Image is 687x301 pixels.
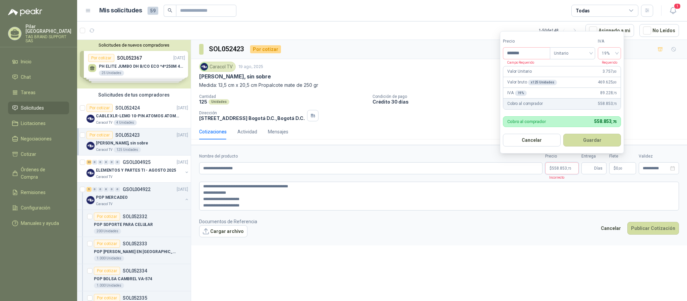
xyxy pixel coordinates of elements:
[613,70,617,73] span: ,00
[94,256,124,261] div: 1.000 Unidades
[99,6,142,15] h1: Mis solicitudes
[109,160,114,165] div: 0
[25,35,71,43] p: TAG BRAND SUPPORT SAS
[528,80,557,85] div: x 125 Unidades
[21,204,50,212] span: Configuración
[199,153,542,160] label: Nombre del producto
[115,160,120,165] div: 0
[667,5,679,17] button: 1
[507,68,532,75] p: Valor Unitario
[115,187,120,192] div: 0
[618,167,622,170] span: ,00
[123,187,151,192] p: GSOL004922
[8,186,69,199] a: Remisiones
[585,24,634,37] button: Asignado a mi
[21,89,36,96] span: Tareas
[598,79,617,85] span: 469.625
[177,186,188,193] p: [DATE]
[87,131,113,139] div: Por cotizar
[545,162,579,174] p: $558.853,75
[614,166,616,170] span: $
[639,24,679,37] button: No Leídos
[94,276,152,282] p: POP BOLSA CAMBREL VA-574
[552,166,571,170] span: 558.853
[503,59,534,65] p: Campo Requerido
[598,101,617,107] span: 558.853
[96,174,112,180] p: Caracol TV
[98,187,103,192] div: 0
[94,213,120,221] div: Por cotizar
[96,147,112,153] p: Caracol TV
[268,128,288,135] div: Mensajes
[109,187,114,192] div: 0
[373,99,684,105] p: Crédito 30 días
[8,8,42,16] img: Logo peakr
[8,55,69,68] a: Inicio
[96,120,112,125] p: Caracol TV
[123,160,151,165] p: GSOL004925
[21,189,46,196] span: Remisiones
[237,128,257,135] div: Actividad
[96,194,128,201] p: POP MERCADEO
[94,240,120,248] div: Por cotizar
[507,119,546,124] p: Cobro al comprador
[25,24,71,34] p: Pilar [GEOGRAPHIC_DATA]
[8,217,69,230] a: Manuales y ayuda
[77,210,191,237] a: Por cotizarSOL052332POP SOPORTE PARA CELULAR200 Unidades
[123,296,147,300] p: SOL052335
[77,40,191,88] div: Solicitudes de nuevos compradoresPor cotizarSOL052367[DATE] PH ELITE JUMBO DH B/CO ECO *4*250M 43...
[87,187,92,192] div: 5
[8,132,69,145] a: Negociaciones
[8,71,69,83] a: Chat
[199,218,257,225] p: Documentos de Referencia
[576,7,590,14] div: Todas
[507,101,542,107] p: Cobro al comprador
[373,94,684,99] p: Condición de pago
[87,158,189,180] a: 23 0 0 0 0 0 GSOL004925[DATE] Company LogoELEMENTOS Y PARTES TI - AGOSTO 2025Caracol TV
[87,104,113,112] div: Por cotizar
[199,225,247,237] button: Cargar archivo
[199,94,367,99] p: Cantidad
[598,59,617,65] p: Requerido
[563,134,621,146] button: Guardar
[199,99,207,105] p: 125
[598,38,621,45] label: IVA
[545,174,564,180] p: Incorrecto
[114,147,141,153] div: 125 Unidades
[104,160,109,165] div: 0
[94,229,121,234] div: 200 Unidades
[104,187,109,192] div: 0
[96,167,176,174] p: ELEMENTOS Y PARTES TI - AGOSTO 2025
[199,115,304,121] p: [STREET_ADDRESS] Bogotá D.C. , Bogotá D.C.
[8,86,69,99] a: Tareas
[123,214,147,219] p: SOL052332
[602,48,617,58] span: 19%
[209,99,229,105] div: Unidades
[503,38,550,45] label: Precio
[21,104,44,112] span: Solicitudes
[21,73,31,81] span: Chat
[96,140,148,146] p: [PERSON_NAME], sin sobre
[594,119,617,124] span: 558.853
[87,160,92,165] div: 23
[92,160,97,165] div: 0
[77,237,191,264] a: Por cotizarSOL052333POP [PERSON_NAME] EN [GEOGRAPHIC_DATA]1.000 Unidades
[77,101,191,128] a: Por cotizarSOL052424[DATE] Company LogoCABLE XLR-LEMO 10-PIN ATOMOS ATOMCAB016Caracol TV4 Unidades
[168,8,172,13] span: search
[87,115,95,123] img: Company Logo
[209,44,245,54] h3: SOL052423
[609,162,636,174] p: $ 0,00
[8,163,69,183] a: Órdenes de Compra
[77,128,191,156] a: Por cotizarSOL052423[DATE] Company Logo[PERSON_NAME], sin sobreCaracol TV125 Unidades
[567,167,571,170] span: ,75
[503,134,561,146] button: Cancelar
[94,283,124,288] div: 1.000 Unidades
[77,88,191,101] div: Solicitudes de tus compradores
[94,249,177,255] p: POP [PERSON_NAME] EN [GEOGRAPHIC_DATA]
[507,79,557,85] p: Valor bruto
[96,201,112,207] p: Caracol TV
[199,111,304,115] p: Dirección
[8,201,69,214] a: Configuración
[8,148,69,161] a: Cotizar
[603,68,617,75] span: 3.757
